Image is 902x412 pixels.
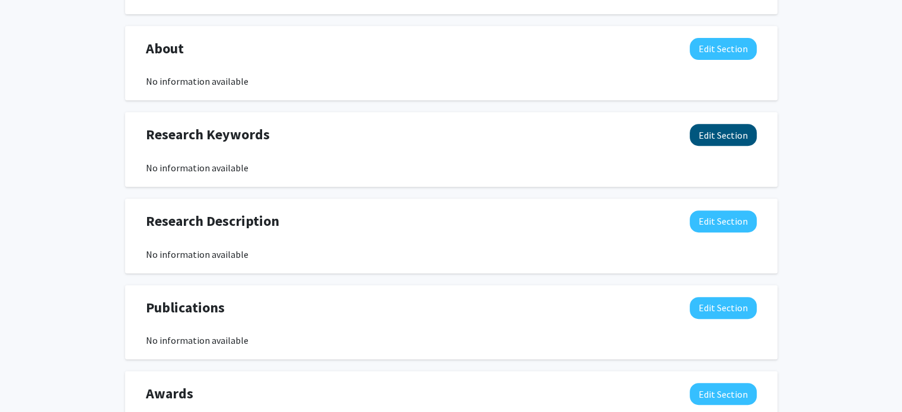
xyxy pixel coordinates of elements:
[146,74,757,88] div: No information available
[690,210,757,232] button: Edit Research Description
[146,210,279,232] span: Research Description
[146,161,757,175] div: No information available
[690,124,757,146] button: Edit Research Keywords
[146,333,757,347] div: No information available
[690,383,757,405] button: Edit Awards
[690,38,757,60] button: Edit About
[146,297,225,318] span: Publications
[146,383,193,404] span: Awards
[690,297,757,319] button: Edit Publications
[146,38,184,59] span: About
[146,247,757,261] div: No information available
[9,359,50,403] iframe: Chat
[146,124,270,145] span: Research Keywords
